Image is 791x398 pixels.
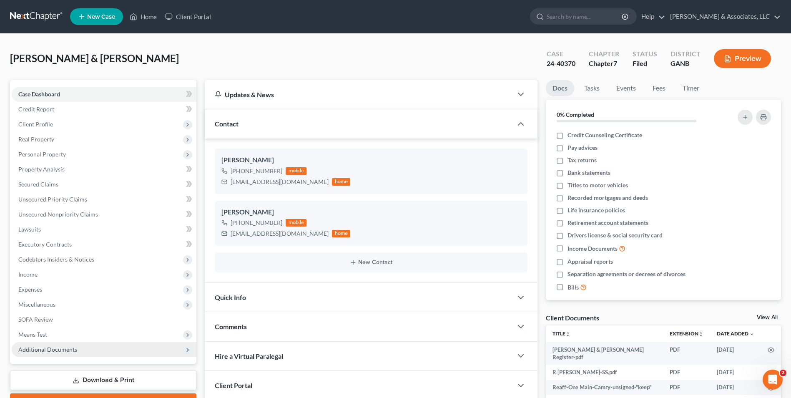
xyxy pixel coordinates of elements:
[18,271,38,278] span: Income
[757,315,778,320] a: View All
[547,59,575,68] div: 24-40370
[780,370,786,376] span: 2
[215,322,247,330] span: Comments
[589,49,619,59] div: Chapter
[568,270,686,278] span: Separation agreements or decrees of divorces
[546,380,663,395] td: Reaff-One Main-Camry-unsigned-"keep"
[568,144,598,152] span: Pay advices
[12,162,196,177] a: Property Analysis
[12,192,196,207] a: Unsecured Priority Claims
[18,226,41,233] span: Lawsuits
[18,196,87,203] span: Unsecured Priority Claims
[18,256,94,263] span: Codebtors Insiders & Notices
[547,9,623,24] input: Search by name...
[589,59,619,68] div: Chapter
[215,90,502,99] div: Updates & News
[547,49,575,59] div: Case
[568,131,642,139] span: Credit Counseling Certificate
[18,286,42,293] span: Expenses
[663,342,710,365] td: PDF
[231,229,329,238] div: [EMAIL_ADDRESS][DOMAIN_NAME]
[221,155,521,165] div: [PERSON_NAME]
[18,181,58,188] span: Secured Claims
[546,365,663,380] td: R [PERSON_NAME]-SS.pdf
[663,380,710,395] td: PDF
[568,194,648,202] span: Recorded mortgages and deeds
[710,342,761,365] td: [DATE]
[568,231,663,239] span: Drivers license & social security card
[18,301,55,308] span: Miscellaneous
[546,313,599,322] div: Client Documents
[717,330,754,337] a: Date Added expand_more
[698,332,703,337] i: unfold_more
[231,178,329,186] div: [EMAIL_ADDRESS][DOMAIN_NAME]
[286,219,306,227] div: mobile
[578,80,606,96] a: Tasks
[215,381,252,389] span: Client Portal
[18,166,65,173] span: Property Analysis
[568,219,648,227] span: Retirement account statements
[568,169,610,177] span: Bank statements
[18,346,77,353] span: Additional Documents
[18,211,98,218] span: Unsecured Nonpriority Claims
[87,14,115,20] span: New Case
[286,167,306,175] div: mobile
[221,259,521,266] button: New Contact
[546,342,663,365] td: [PERSON_NAME] & [PERSON_NAME] Register-pdf
[546,80,574,96] a: Docs
[12,237,196,252] a: Executory Contracts
[18,136,54,143] span: Real Property
[332,230,350,237] div: home
[12,177,196,192] a: Secured Claims
[12,312,196,327] a: SOFA Review
[12,207,196,222] a: Unsecured Nonpriority Claims
[710,365,761,380] td: [DATE]
[10,370,196,390] a: Download & Print
[565,332,570,337] i: unfold_more
[763,370,783,390] iframe: Intercom live chat
[633,59,657,68] div: Filed
[568,257,613,266] span: Appraisal reports
[663,365,710,380] td: PDF
[568,181,628,189] span: Titles to motor vehicles
[637,9,665,24] a: Help
[231,219,282,227] div: [PHONE_NUMBER]
[670,49,701,59] div: District
[18,91,60,98] span: Case Dashboard
[10,52,179,64] span: [PERSON_NAME] & [PERSON_NAME]
[568,156,597,164] span: Tax returns
[18,241,72,248] span: Executory Contracts
[633,49,657,59] div: Status
[670,330,703,337] a: Extensionunfold_more
[12,87,196,102] a: Case Dashboard
[568,206,625,214] span: Life insurance policies
[568,283,579,292] span: Bills
[215,293,246,301] span: Quick Info
[12,222,196,237] a: Lawsuits
[126,9,161,24] a: Home
[714,49,771,68] button: Preview
[12,102,196,117] a: Credit Report
[231,167,282,175] div: [PHONE_NUMBER]
[610,80,643,96] a: Events
[676,80,706,96] a: Timer
[161,9,215,24] a: Client Portal
[18,151,66,158] span: Personal Property
[646,80,673,96] a: Fees
[18,121,53,128] span: Client Profile
[749,332,754,337] i: expand_more
[18,106,54,113] span: Credit Report
[332,178,350,186] div: home
[568,244,618,253] span: Income Documents
[552,330,570,337] a: Titleunfold_more
[215,352,283,360] span: Hire a Virtual Paralegal
[18,316,53,323] span: SOFA Review
[710,380,761,395] td: [DATE]
[215,120,239,128] span: Contact
[18,331,47,338] span: Means Test
[557,111,594,118] strong: 0% Completed
[666,9,781,24] a: [PERSON_NAME] & Associates, LLC
[221,207,521,217] div: [PERSON_NAME]
[613,59,617,67] span: 7
[670,59,701,68] div: GANB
